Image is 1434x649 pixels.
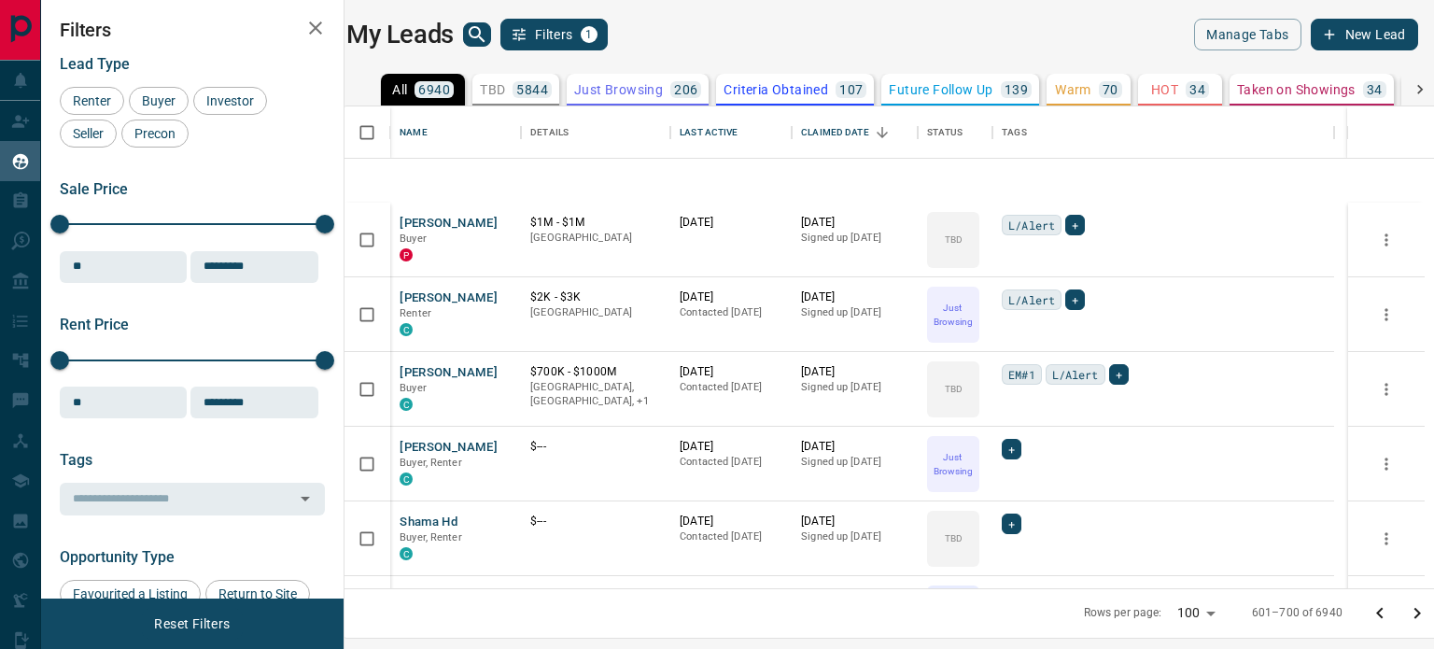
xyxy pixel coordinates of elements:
p: Signed up [DATE] [801,529,908,544]
p: [DATE] [680,439,782,455]
span: Investor [200,93,260,108]
button: more [1372,226,1400,254]
p: Future Follow Up [889,83,992,96]
button: more [1372,301,1400,329]
div: condos.ca [400,398,413,411]
button: Sort [869,120,895,146]
button: more [1372,375,1400,403]
span: Buyer [135,93,182,108]
p: Signed up [DATE] [801,231,908,246]
span: L/Alert [1052,365,1099,384]
div: Seller [60,120,117,148]
p: [DATE] [680,364,782,380]
h2: Filters [60,19,325,41]
p: Signed up [DATE] [801,380,908,395]
div: + [1065,289,1085,310]
p: 34 [1367,83,1383,96]
p: Rows per page: [1084,605,1162,621]
span: Lead Type [60,55,130,73]
div: Tags [1002,106,1027,159]
span: + [1072,216,1078,234]
p: 70 [1103,83,1118,96]
p: TBD [480,83,505,96]
div: Name [390,106,521,159]
p: [DATE] [680,514,782,529]
span: Renter [66,93,118,108]
h1: My Leads [346,20,454,49]
p: [DATE] [801,439,908,455]
p: $2K - $3K [530,289,661,305]
p: TBD [945,531,963,545]
div: + [1109,364,1129,385]
p: $700K - $1000M [530,364,661,380]
span: + [1008,515,1015,533]
p: $1M - $1M [530,215,661,231]
button: search button [463,22,491,47]
div: Status [918,106,992,159]
button: Manirul Jewel [400,588,480,606]
button: Filters1 [500,19,608,50]
p: $--- [530,439,661,455]
span: 1 [583,28,596,41]
span: Buyer, Renter [400,531,462,543]
p: Contacted [DATE] [680,380,782,395]
span: Buyer [400,233,427,245]
div: 100 [1170,600,1222,627]
div: Tags [992,106,1334,159]
span: Sale Price [60,180,128,198]
p: [DATE] [680,215,782,231]
p: Oakville [530,380,661,409]
div: Last Active [680,106,738,159]
p: Contacted [DATE] [680,529,782,544]
p: 5844 [516,83,548,96]
p: 107 [839,83,863,96]
p: Just Browsing [574,83,663,96]
p: Taken on Showings [1237,83,1356,96]
p: [GEOGRAPHIC_DATA] [530,231,661,246]
p: HOT [1151,83,1178,96]
span: L/Alert [1008,216,1055,234]
p: [DATE] [680,289,782,305]
p: [DATE] [801,588,908,604]
div: condos.ca [400,473,413,486]
p: 6940 [418,83,450,96]
div: Favourited a Listing [60,580,201,608]
p: TBD [945,233,963,247]
p: [GEOGRAPHIC_DATA] [530,305,661,320]
div: Investor [193,87,267,115]
span: Precon [128,126,182,141]
span: EM#1 [1008,365,1035,384]
div: + [1065,215,1085,235]
div: Name [400,106,428,159]
div: Return to Site [205,580,310,608]
p: 139 [1005,83,1028,96]
button: Reset Filters [142,608,242,640]
p: $--- [530,588,661,604]
div: Last Active [670,106,792,159]
button: Shama Hd [400,514,457,531]
span: Favourited a Listing [66,586,194,601]
button: Go to previous page [1361,595,1399,632]
button: Manage Tabs [1194,19,1300,50]
span: Return to Site [212,586,303,601]
span: Buyer, Renter [400,457,462,469]
p: 206 [674,83,697,96]
p: Just Browsing [929,301,977,329]
p: Signed up [DATE] [801,305,908,320]
p: Criteria Obtained [724,83,828,96]
div: Status [927,106,963,159]
button: more [1372,525,1400,553]
span: Buyer [400,382,427,394]
span: + [1072,290,1078,309]
div: Precon [121,120,189,148]
button: [PERSON_NAME] [400,439,498,457]
span: Renter [400,307,431,319]
button: [PERSON_NAME] [400,364,498,382]
span: + [1116,365,1122,384]
button: New Lead [1311,19,1418,50]
p: 34 [1189,83,1205,96]
button: Open [292,486,318,512]
p: Contacted [DATE] [680,305,782,320]
span: Opportunity Type [60,548,175,566]
span: Seller [66,126,110,141]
